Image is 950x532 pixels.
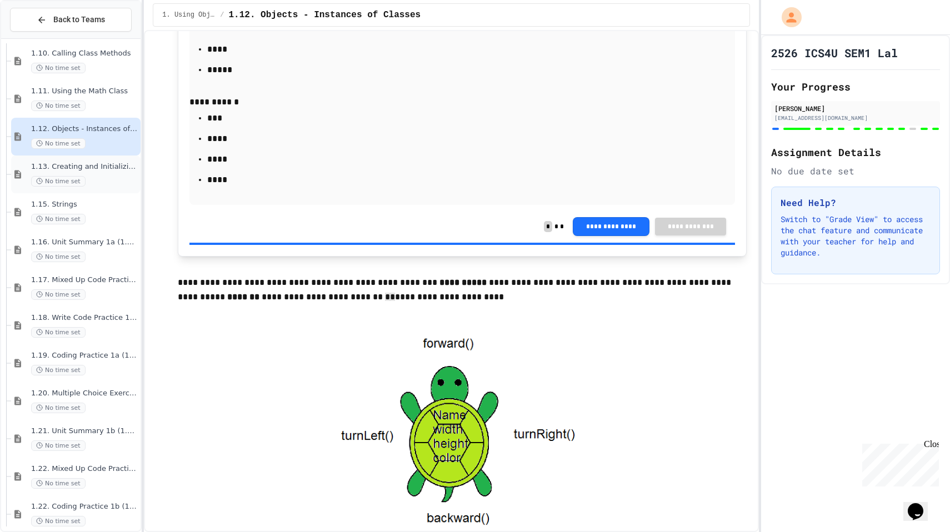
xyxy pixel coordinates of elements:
span: No time set [31,403,86,413]
span: No time set [31,289,86,300]
span: 1.17. Mixed Up Code Practice 1.1-1.6 [31,275,138,285]
span: No time set [31,101,86,111]
span: No time set [31,440,86,451]
h3: Need Help? [781,196,931,209]
span: Back to Teams [53,14,105,26]
span: No time set [31,176,86,187]
span: No time set [31,365,86,375]
span: No time set [31,327,86,338]
span: 1.21. Unit Summary 1b (1.7-1.15) [31,426,138,436]
span: 1. Using Objects and Methods [162,11,216,19]
h2: Assignment Details [771,144,940,160]
h2: Your Progress [771,79,940,94]
iframe: chat widget [903,488,939,521]
div: [EMAIL_ADDRESS][DOMAIN_NAME] [774,114,937,122]
span: No time set [31,478,86,489]
span: 1.19. Coding Practice 1a (1.1-1.6) [31,351,138,360]
span: 1.15. Strings [31,200,138,209]
span: No time set [31,63,86,73]
div: Chat with us now!Close [4,4,77,71]
div: [PERSON_NAME] [774,103,937,113]
span: 1.13. Creating and Initializing Objects: Constructors [31,162,138,172]
span: 1.10. Calling Class Methods [31,49,138,58]
span: No time set [31,138,86,149]
button: Back to Teams [10,8,132,32]
div: My Account [770,4,804,30]
span: 1.12. Objects - Instances of Classes [229,8,421,22]
iframe: chat widget [858,439,939,486]
span: 1.18. Write Code Practice 1.1-1.6 [31,313,138,323]
div: No due date set [771,164,940,178]
span: 1.20. Multiple Choice Exercises for Unit 1a (1.1-1.6) [31,389,138,398]
span: 1.12. Objects - Instances of Classes [31,124,138,134]
h1: 2526 ICS4U SEM1 Lal [771,45,898,61]
span: / [220,11,224,19]
span: No time set [31,252,86,262]
span: No time set [31,516,86,526]
span: No time set [31,214,86,224]
span: 1.11. Using the Math Class [31,87,138,96]
p: Switch to "Grade View" to access the chat feature and communicate with your teacher for help and ... [781,214,931,258]
span: 1.22. Mixed Up Code Practice 1b (1.7-1.15) [31,464,138,474]
span: 1.22. Coding Practice 1b (1.7-1.15) [31,502,138,511]
span: 1.16. Unit Summary 1a (1.1-1.6) [31,238,138,247]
